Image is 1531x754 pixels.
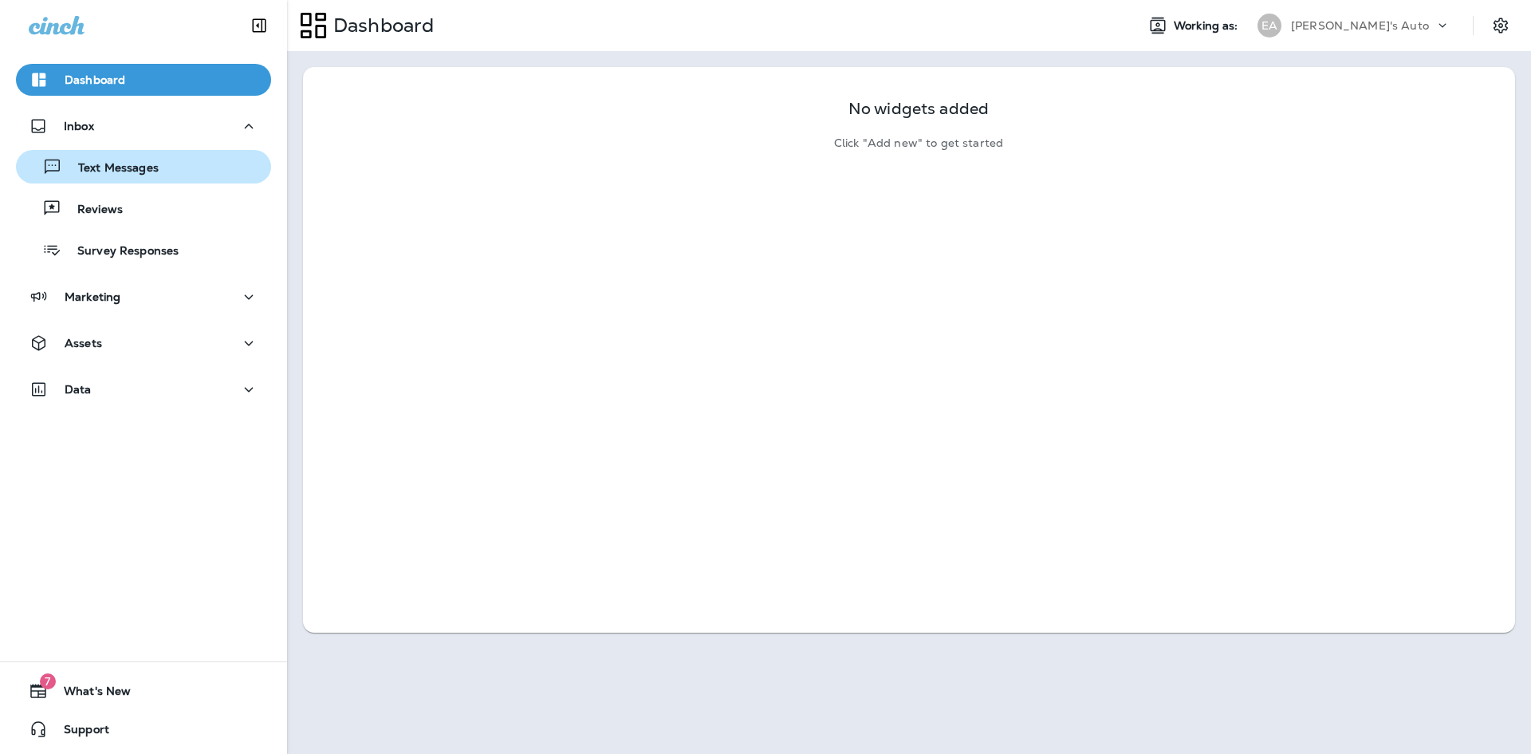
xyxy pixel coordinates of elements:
[1291,19,1429,32] p: [PERSON_NAME]'s Auto
[16,327,271,359] button: Assets
[1257,14,1281,38] div: EA
[61,203,123,218] p: Reviews
[237,10,281,41] button: Collapse Sidebar
[834,136,1003,150] p: Click "Add new" to get started
[16,64,271,96] button: Dashboard
[65,290,120,303] p: Marketing
[62,161,159,176] p: Text Messages
[848,102,989,116] p: No widgets added
[40,673,56,689] span: 7
[48,685,131,704] span: What's New
[16,713,271,745] button: Support
[16,191,271,225] button: Reviews
[1174,19,1242,33] span: Working as:
[65,73,125,86] p: Dashboard
[64,120,94,132] p: Inbox
[16,675,271,707] button: 7What's New
[61,244,179,259] p: Survey Responses
[16,233,271,266] button: Survey Responses
[16,373,271,405] button: Data
[16,150,271,184] button: Text Messages
[1486,11,1515,40] button: Settings
[16,281,271,313] button: Marketing
[48,723,109,742] span: Support
[65,383,92,396] p: Data
[65,337,102,349] p: Assets
[327,14,434,38] p: Dashboard
[16,110,271,142] button: Inbox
